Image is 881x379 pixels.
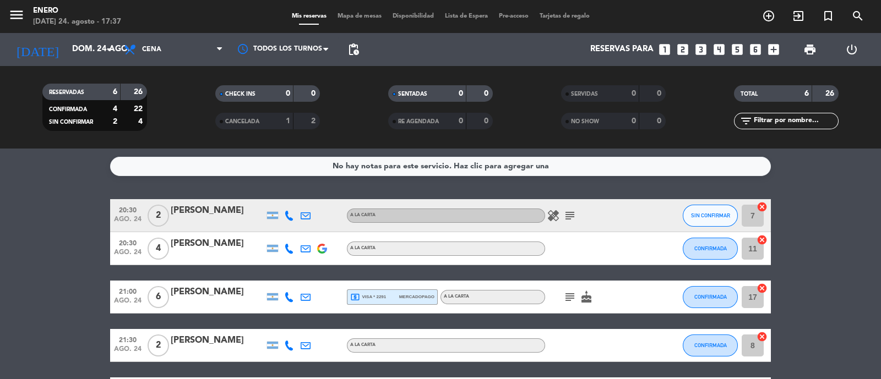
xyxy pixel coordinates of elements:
[113,88,117,96] strong: 6
[102,43,116,56] i: arrow_drop_down
[286,13,332,19] span: Mis reservas
[114,297,142,310] span: ago. 24
[694,294,727,300] span: CONFIRMADA
[484,117,491,125] strong: 0
[571,91,598,97] span: SERVIDAS
[757,331,768,342] i: cancel
[138,118,145,125] strong: 4
[350,343,376,347] span: A LA CARTA
[493,13,534,19] span: Pre-acceso
[484,90,491,97] strong: 0
[311,90,318,97] strong: 0
[350,292,386,302] span: visa * 2291
[49,107,87,112] span: CONFIRMADA
[657,90,664,97] strong: 0
[748,42,763,57] i: looks_6
[33,17,121,28] div: [DATE] 24. agosto - 17:37
[590,45,654,54] span: Reservas para
[792,9,805,23] i: exit_to_app
[547,209,560,222] i: healing
[439,13,493,19] span: Lista de Espera
[803,43,817,56] span: print
[632,90,636,97] strong: 0
[563,290,577,304] i: subject
[113,118,117,125] strong: 2
[8,37,67,62] i: [DATE]
[843,7,873,25] span: BUSCAR
[683,286,738,308] button: CONFIRMADA
[8,7,25,23] i: menu
[286,117,290,125] strong: 1
[757,283,768,294] i: cancel
[33,6,121,17] div: Enero
[754,7,784,25] span: RESERVAR MESA
[148,286,169,308] span: 6
[534,13,595,19] span: Tarjetas de regalo
[311,117,318,125] strong: 2
[225,119,259,124] span: CANCELADA
[113,105,117,113] strong: 4
[741,91,758,97] span: TOTAL
[757,201,768,212] i: cancel
[332,13,387,19] span: Mapa de mesas
[399,293,434,300] span: mercadopago
[757,234,768,245] i: cancel
[730,42,744,57] i: looks_5
[114,236,142,249] span: 20:30
[683,205,738,227] button: SIN CONFIRMAR
[171,204,264,218] div: [PERSON_NAME]
[114,284,142,297] span: 21:00
[398,91,427,97] span: SENTADAS
[148,205,169,227] span: 2
[657,117,664,125] strong: 0
[225,91,255,97] span: CHECK INS
[398,119,439,124] span: RE AGENDADA
[676,42,690,57] i: looks_two
[813,7,843,25] span: Reserva especial
[333,160,549,173] div: No hay notas para este servicio. Haz clic para agregar una
[387,13,439,19] span: Disponibilidad
[571,119,599,124] span: NO SHOW
[766,42,781,57] i: add_box
[171,285,264,299] div: [PERSON_NAME]
[49,119,93,125] span: SIN CONFIRMAR
[851,9,864,23] i: search
[114,345,142,358] span: ago. 24
[350,246,376,250] span: A LA CARTA
[683,334,738,356] button: CONFIRMADA
[171,237,264,251] div: [PERSON_NAME]
[691,212,730,218] span: SIN CONFIRMAR
[804,90,809,97] strong: 6
[114,203,142,216] span: 20:30
[444,294,469,299] span: A LA CARTA
[148,238,169,260] span: 4
[459,117,463,125] strong: 0
[784,7,813,25] span: WALK IN
[694,42,708,57] i: looks_3
[134,105,145,113] strong: 22
[142,46,161,53] span: Cena
[831,33,873,66] div: LOG OUT
[683,238,738,260] button: CONFIRMADA
[350,292,360,302] i: local_atm
[350,213,376,217] span: A LA CARTA
[286,90,290,97] strong: 0
[563,209,577,222] i: subject
[171,333,264,348] div: [PERSON_NAME]
[114,216,142,228] span: ago. 24
[347,43,360,56] span: pending_actions
[8,7,25,27] button: menu
[580,290,593,304] i: cake
[134,88,145,96] strong: 26
[753,115,838,127] input: Filtrar por nombre...
[762,9,775,23] i: add_circle_outline
[694,245,727,251] span: CONFIRMADA
[712,42,726,57] i: looks_4
[148,334,169,356] span: 2
[317,244,327,254] img: google-logo.png
[114,333,142,345] span: 21:30
[845,43,858,56] i: power_settings_new
[632,117,636,125] strong: 0
[825,90,836,97] strong: 26
[739,114,753,128] i: filter_list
